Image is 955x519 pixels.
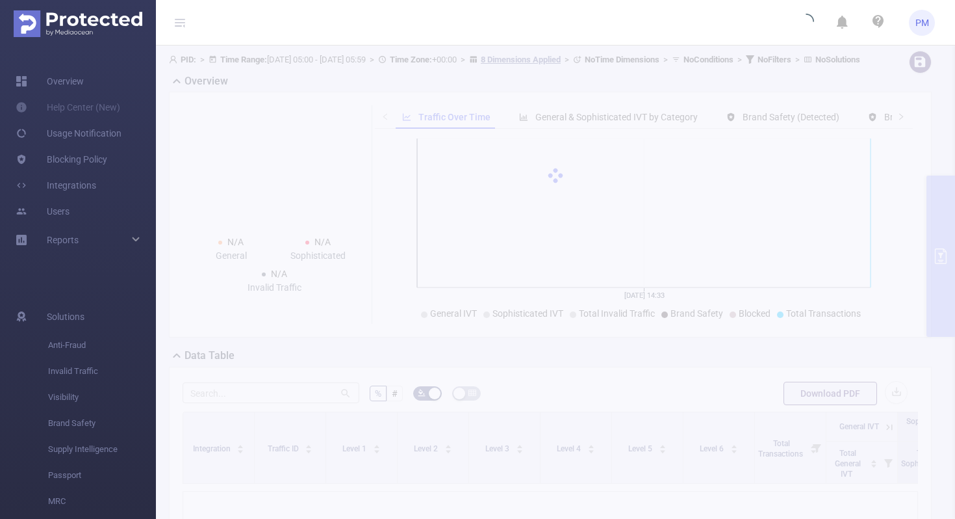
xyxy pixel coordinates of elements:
a: Users [16,198,70,224]
span: Solutions [47,304,84,330]
a: Integrations [16,172,96,198]
span: PM [915,10,929,36]
a: Usage Notification [16,120,121,146]
span: Visibility [48,384,156,410]
span: Anti-Fraud [48,332,156,358]
span: Invalid Traffic [48,358,156,384]
span: MRC [48,488,156,514]
img: Protected Media [14,10,142,37]
span: Reports [47,235,79,245]
i: icon: loading [798,14,814,32]
span: Passport [48,462,156,488]
a: Reports [47,227,79,253]
a: Overview [16,68,84,94]
span: Brand Safety [48,410,156,436]
span: Supply Intelligence [48,436,156,462]
a: Blocking Policy [16,146,107,172]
